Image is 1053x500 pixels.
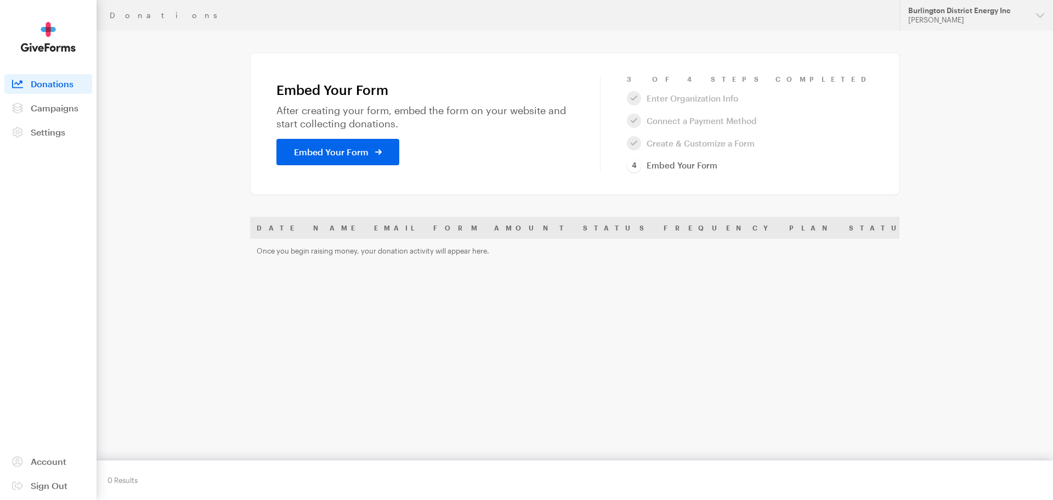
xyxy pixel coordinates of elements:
span: Account [31,456,66,467]
span: Embed Your Form [294,145,369,159]
div: 0 Results [107,471,138,489]
a: Settings [4,122,92,142]
a: Embed Your Form [627,158,717,173]
div: 3 of 4 Steps Completed [627,75,873,83]
span: Settings [31,127,65,137]
th: Name [307,217,367,239]
th: Status [576,217,657,239]
a: Embed Your Form [276,139,399,165]
a: Sign Out [4,476,92,496]
span: Campaigns [31,103,78,113]
div: Burlington District Energy Inc [908,6,1027,15]
th: Email [367,217,427,239]
th: Date [250,217,307,239]
div: [PERSON_NAME] [908,15,1027,25]
span: Donations [31,78,73,89]
th: Frequency [657,217,783,239]
a: Donations [4,74,92,94]
span: Sign Out [31,480,67,491]
th: Form [427,217,488,239]
a: Account [4,452,92,471]
th: Plan Status [783,217,923,239]
p: After creating your form, embed the form on your website and start collecting donations. [276,104,574,130]
th: Amount [488,217,576,239]
h1: Embed Your Form [276,82,574,98]
img: GiveForms [21,22,76,52]
a: Campaigns [4,98,92,118]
